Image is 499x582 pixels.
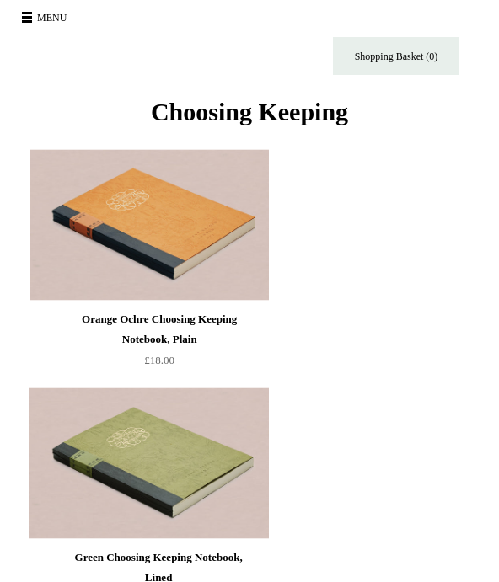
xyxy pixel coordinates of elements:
a: Orange Ochre Choosing Keeping Notebook, Plain £18.00 [63,301,256,371]
img: Orange Ochre Choosing Keeping Notebook, Plain [30,149,269,301]
a: Green Choosing Keeping Notebook, Lined Green Choosing Keeping Notebook, Lined [62,387,302,539]
img: Green Choosing Keeping Notebook, Lined [29,387,268,539]
a: Choosing Keeping [151,111,348,123]
span: £18.00 [144,354,174,366]
button: Menu [17,4,77,31]
span: Choosing Keeping [151,98,348,125]
a: Shopping Basket (0) [333,37,459,75]
a: Orange Ochre Choosing Keeping Notebook, Plain Orange Ochre Choosing Keeping Notebook, Plain [63,149,303,301]
div: Orange Ochre Choosing Keeping Notebook, Plain [67,309,252,350]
